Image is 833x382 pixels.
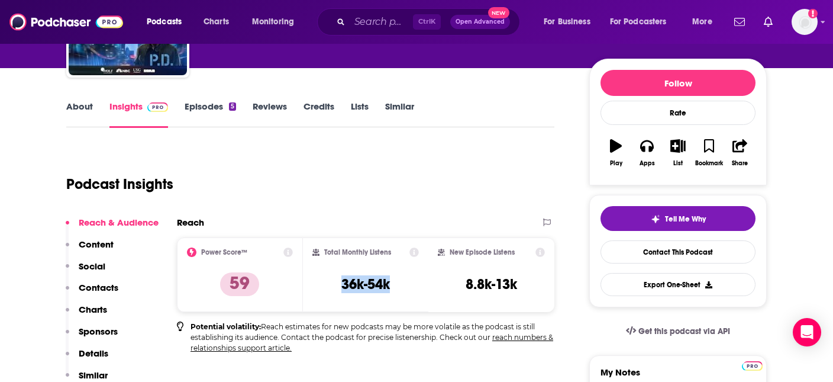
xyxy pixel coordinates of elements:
[600,101,755,125] div: Rate
[450,15,510,29] button: Open AdvancedNew
[535,12,605,31] button: open menu
[631,131,662,174] button: Apps
[759,12,777,32] a: Show notifications dropdown
[138,12,197,31] button: open menu
[600,70,755,96] button: Follow
[466,275,517,293] h3: 8.8k-13k
[413,14,441,30] span: Ctrl K
[684,12,727,31] button: open menu
[350,12,413,31] input: Search podcasts, credits, & more...
[79,370,108,381] p: Similar
[742,361,763,371] img: Podchaser Pro
[732,160,748,167] div: Share
[692,14,712,30] span: More
[191,322,554,354] p: Reach estimates for new podcasts may be more volatile as the podcast is still establishing its au...
[66,217,159,239] button: Reach & Audience
[229,102,236,111] div: 5
[725,131,755,174] button: Share
[9,11,123,33] img: Podchaser - Follow, Share and Rate Podcasts
[191,333,553,352] a: reach numbers & relationships support article.
[66,282,118,304] button: Contacts
[252,14,294,30] span: Monitoring
[66,304,107,326] button: Charts
[324,248,391,256] h2: Total Monthly Listens
[488,7,509,18] span: New
[638,326,730,336] span: Get this podcast via API
[196,12,236,31] a: Charts
[729,12,750,32] a: Show notifications dropdown
[328,8,531,36] div: Search podcasts, credits, & more...
[79,261,105,272] p: Social
[66,326,118,348] button: Sponsors
[792,9,818,35] img: User Profile
[450,248,515,256] h2: New Episode Listens
[79,239,114,250] p: Content
[695,160,723,167] div: Bookmark
[304,101,334,128] a: Credits
[456,19,505,25] span: Open Advanced
[665,214,706,224] span: Tell Me Why
[351,101,369,128] a: Lists
[610,14,667,30] span: For Podcasters
[808,9,818,18] svg: Add a profile image
[602,12,684,31] button: open menu
[600,273,755,296] button: Export One-Sheet
[385,101,414,128] a: Similar
[204,14,229,30] span: Charts
[66,101,93,128] a: About
[793,318,821,346] div: Open Intercom Messenger
[79,282,118,293] p: Contacts
[341,275,390,293] h3: 36k-54k
[610,160,622,167] div: Play
[201,248,247,256] h2: Power Score™
[663,131,693,174] button: List
[792,9,818,35] span: Logged in as anna.andree
[79,217,159,228] p: Reach & Audience
[253,101,287,128] a: Reviews
[673,160,683,167] div: List
[600,240,755,264] a: Contact This Podcast
[79,304,107,315] p: Charts
[79,326,118,337] p: Sponsors
[109,101,168,128] a: InsightsPodchaser Pro
[792,9,818,35] button: Show profile menu
[742,359,763,371] a: Pro website
[616,317,740,346] a: Get this podcast via API
[220,272,259,296] p: 59
[177,217,204,228] h2: Reach
[693,131,724,174] button: Bookmark
[147,102,168,112] img: Podchaser Pro
[544,14,590,30] span: For Business
[66,348,108,370] button: Details
[185,101,236,128] a: Episodes5
[600,131,631,174] button: Play
[66,261,105,283] button: Social
[651,214,660,224] img: tell me why sparkle
[147,14,182,30] span: Podcasts
[600,206,755,231] button: tell me why sparkleTell Me Why
[244,12,309,31] button: open menu
[66,175,173,193] h1: Podcast Insights
[79,348,108,359] p: Details
[191,322,261,331] b: Potential volatility:
[640,160,655,167] div: Apps
[66,239,114,261] button: Content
